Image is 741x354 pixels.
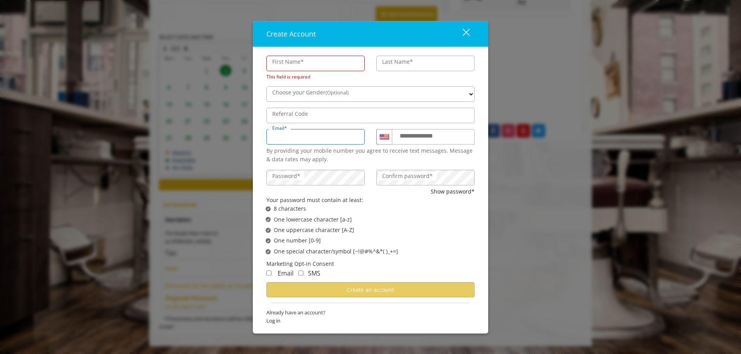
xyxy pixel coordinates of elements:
[378,58,417,66] label: Last Name*
[274,215,352,224] span: One lowercase character [a-z]
[454,28,469,40] div: close dialog
[266,86,475,102] select: Choose your Gender
[274,247,398,256] span: One special character/symbol [~!@#%^&*( )_+=]
[298,270,303,276] input: Receive Marketing SMS
[268,110,312,118] label: Referral Code
[325,89,349,96] span: (Optional)
[431,187,475,196] button: Show password*
[267,227,270,233] span: ✔
[376,56,475,71] input: Lastname
[266,270,271,276] input: Receive Marketing Email
[266,129,365,145] input: Email
[268,172,304,180] label: Password*
[274,205,306,213] span: 8 characters
[267,206,270,212] span: ✔
[308,269,320,277] span: SMS
[266,309,475,317] span: Already have an account?
[268,58,308,66] label: First Name*
[266,29,316,38] span: Create Account
[274,237,321,245] span: One number [0-9]
[266,56,365,71] input: FirstName
[376,129,392,145] div: Country
[266,170,365,185] input: Password
[274,226,354,234] span: One uppercase character [A-Z]
[267,216,270,223] span: ✔
[448,26,475,42] button: close dialog
[378,172,437,180] label: Confirm password*
[266,73,365,80] div: FirstName
[266,317,475,325] span: Log in
[268,124,291,132] label: Email*
[266,146,475,164] div: By providing your mobile number you agree to receive text messages. Message & data rates may apply.
[266,282,475,297] button: Create an account
[266,108,475,123] input: ReferralCode
[278,269,294,277] span: Email
[266,260,475,268] div: Marketing Opt-in Consent
[347,286,394,293] span: Create an account
[376,170,475,185] input: ConfirmPassword
[268,88,353,97] label: Choose your Gender
[267,238,270,244] span: ✔
[267,248,270,255] span: ✔
[266,196,475,204] div: Your password must contain at least:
